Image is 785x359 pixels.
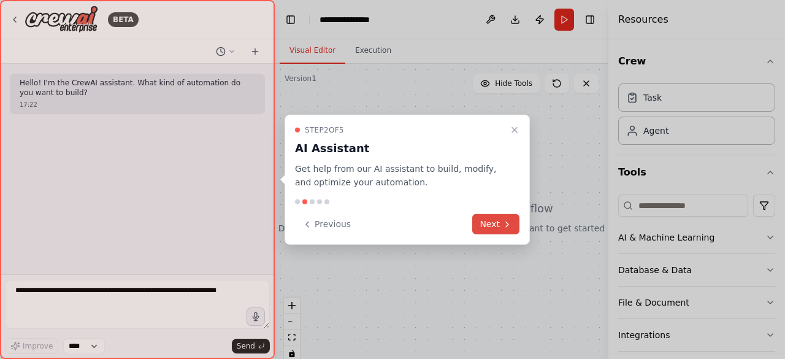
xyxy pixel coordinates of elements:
[295,139,505,156] h3: AI Assistant
[305,125,344,134] span: Step 2 of 5
[282,11,299,28] button: Hide left sidebar
[295,214,358,234] button: Previous
[507,122,522,137] button: Close walkthrough
[472,214,519,234] button: Next
[295,161,505,190] p: Get help from our AI assistant to build, modify, and optimize your automation.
